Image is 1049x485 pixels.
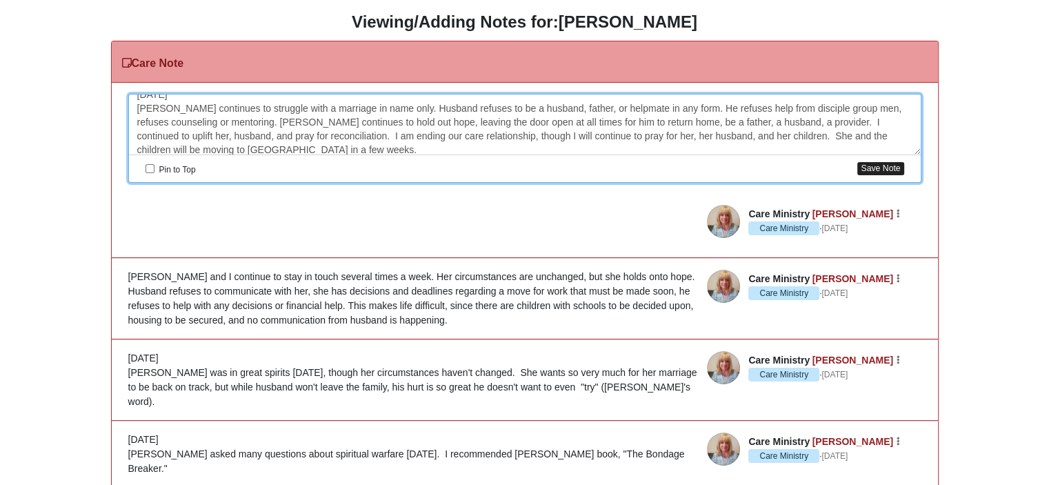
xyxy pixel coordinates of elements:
[821,288,848,298] time: September 14, 2025, 8:19 PM
[821,370,848,379] time: May 27, 2025, 3:09 PM
[748,221,821,235] span: ·
[748,449,821,463] span: ·
[707,351,740,384] img: Cherie Toban
[159,165,196,175] span: Pin to Top
[821,450,848,462] a: [DATE]
[821,368,848,381] a: [DATE]
[748,286,821,300] span: ·
[748,355,810,366] span: Care Ministry
[748,286,819,300] span: Care Ministry
[128,270,921,328] div: [PERSON_NAME] and I continue to stay in touch several times a week. Her circumstances are unchang...
[748,273,810,284] span: Care Ministry
[857,162,903,175] button: Save Note
[812,436,893,447] a: [PERSON_NAME]
[812,273,893,284] a: [PERSON_NAME]
[748,221,819,235] span: Care Ministry
[707,433,740,466] img: Cherie Toban
[748,368,821,382] span: ·
[748,449,819,463] span: Care Ministry
[748,436,810,447] span: Care Ministry
[748,368,819,382] span: Care Ministry
[10,12,1039,32] h3: Viewing/Adding Notes for:
[812,208,893,219] a: [PERSON_NAME]
[707,205,740,238] img: Cherie Toban
[122,57,184,70] h3: Care Note
[821,224,848,233] time: September 14, 2025, 8:19 PM
[707,270,740,303] img: Cherie Toban
[821,451,848,461] time: May 27, 2025, 3:03 PM
[821,222,848,235] a: [DATE]
[812,355,893,366] a: [PERSON_NAME]
[129,95,921,155] div: [DATE] [PERSON_NAME] continues to struggle with a marriage in name only. Husband refuses to be a ...
[821,287,848,299] a: [DATE]
[748,208,810,219] span: Care Ministry
[128,351,921,409] div: [DATE] [PERSON_NAME] was in great spirits [DATE], though her circumstances haven't changed. She w...
[559,12,697,31] strong: [PERSON_NAME]
[128,433,921,476] div: [DATE] [PERSON_NAME] asked many questions about spiritual warfare [DATE]. I recommended [PERSON_N...
[146,164,154,173] input: Pin to Top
